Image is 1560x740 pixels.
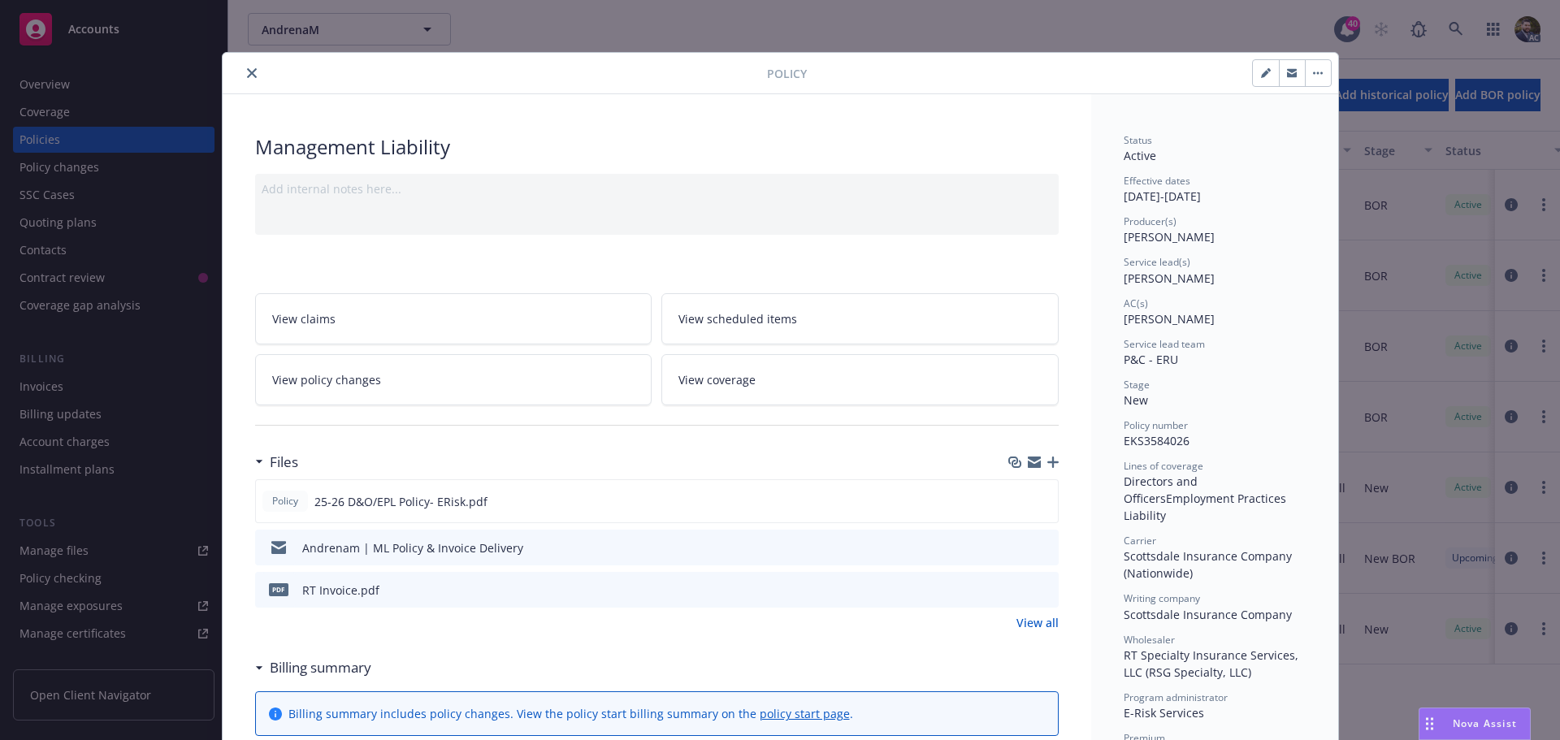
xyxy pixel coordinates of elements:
[270,657,371,678] h3: Billing summary
[255,133,1059,161] div: Management Liability
[270,452,298,473] h3: Files
[1124,229,1215,245] span: [PERSON_NAME]
[262,180,1052,197] div: Add internal notes here...
[255,354,652,405] a: View policy changes
[1124,690,1228,704] span: Program administrator
[1124,337,1205,351] span: Service lead team
[1124,491,1289,523] span: Employment Practices Liability
[1012,539,1025,556] button: download file
[1124,133,1152,147] span: Status
[1124,633,1175,647] span: Wholesaler
[1124,296,1148,310] span: AC(s)
[255,293,652,344] a: View claims
[1453,716,1517,730] span: Nova Assist
[661,293,1059,344] a: View scheduled items
[269,583,288,595] span: pdf
[255,452,298,473] div: Files
[1124,647,1302,680] span: RT Specialty Insurance Services, LLC (RSG Specialty, LLC)
[1124,148,1156,163] span: Active
[288,705,853,722] div: Billing summary includes policy changes. View the policy start billing summary on the .
[1124,459,1203,473] span: Lines of coverage
[1124,591,1200,605] span: Writing company
[1124,474,1201,506] span: Directors and Officers
[1124,534,1156,547] span: Carrier
[1124,255,1190,269] span: Service lead(s)
[1124,174,1306,205] div: [DATE] - [DATE]
[1016,614,1059,631] a: View all
[1124,270,1215,286] span: [PERSON_NAME]
[1419,708,1440,739] div: Drag to move
[1124,174,1190,188] span: Effective dates
[242,63,262,83] button: close
[661,354,1059,405] a: View coverage
[767,65,807,82] span: Policy
[1124,548,1295,581] span: Scottsdale Insurance Company (Nationwide)
[1011,493,1024,510] button: download file
[314,493,487,510] span: 25-26 D&O/EPL Policy- ERisk.pdf
[1124,705,1204,721] span: E-Risk Services
[272,371,381,388] span: View policy changes
[1124,418,1188,432] span: Policy number
[1124,607,1292,622] span: Scottsdale Insurance Company
[1038,539,1052,556] button: preview file
[302,539,523,556] div: Andrenam | ML Policy & Invoice Delivery
[1124,392,1148,408] span: New
[1124,433,1189,448] span: EKS3584026
[1124,352,1178,367] span: P&C - ERU
[269,494,301,508] span: Policy
[1038,582,1052,599] button: preview file
[1124,378,1150,392] span: Stage
[1124,311,1215,327] span: [PERSON_NAME]
[760,706,850,721] a: policy start page
[678,371,756,388] span: View coverage
[255,657,371,678] div: Billing summary
[302,582,379,599] div: RT Invoice.pdf
[1037,493,1051,510] button: preview file
[678,310,797,327] span: View scheduled items
[1124,214,1176,228] span: Producer(s)
[1419,708,1531,740] button: Nova Assist
[1012,582,1025,599] button: download file
[272,310,336,327] span: View claims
